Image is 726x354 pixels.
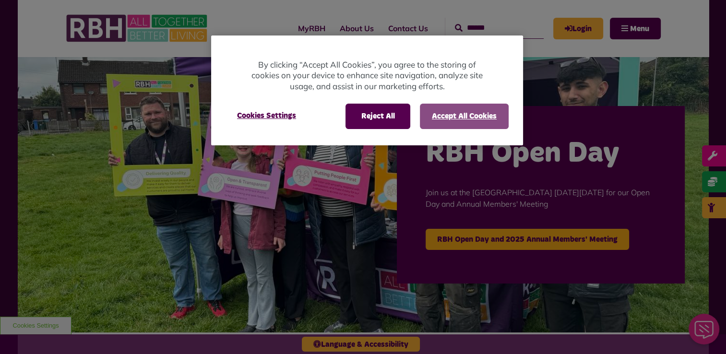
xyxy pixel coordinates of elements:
[420,104,509,129] button: Accept All Cookies
[345,104,410,129] button: Reject All
[6,3,36,34] div: Close Web Assistant
[211,35,523,145] div: Privacy
[250,59,485,92] p: By clicking “Accept All Cookies”, you agree to the storing of cookies on your device to enhance s...
[226,104,308,128] button: Cookies Settings
[211,35,523,145] div: Cookie banner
